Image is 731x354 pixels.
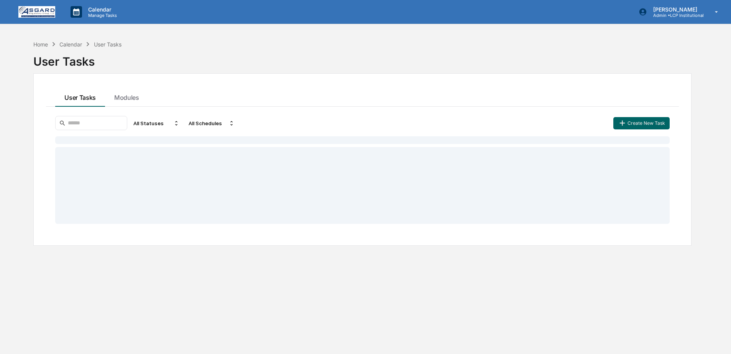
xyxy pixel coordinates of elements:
[18,6,55,18] img: logo
[82,13,121,18] p: Manage Tasks
[105,86,148,107] button: Modules
[33,41,48,48] div: Home
[647,13,704,18] p: Admin • LCP Institutional
[82,6,121,13] p: Calendar
[647,6,704,13] p: [PERSON_NAME]
[613,117,669,129] button: Create New Task
[94,41,122,48] div: User Tasks
[33,48,691,68] div: User Tasks
[55,86,105,107] button: User Tasks
[59,41,82,48] div: Calendar
[130,117,182,129] div: All Statuses
[186,117,238,129] div: All Schedules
